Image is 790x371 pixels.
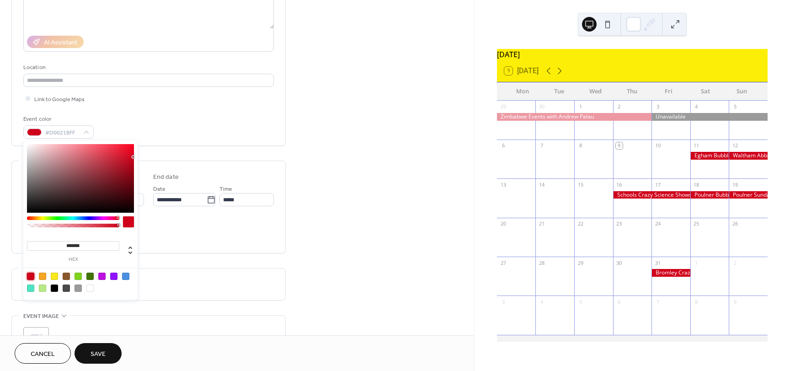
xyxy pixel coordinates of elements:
div: #FFFFFF [86,285,94,292]
div: 12 [731,142,738,149]
div: 17 [654,181,661,188]
div: 28 [538,259,545,266]
div: #4A90E2 [122,273,129,280]
div: Tue [541,82,577,101]
div: 3 [500,298,507,305]
div: #BD10E0 [98,273,106,280]
button: Save [75,343,122,364]
div: #8B572A [63,273,70,280]
div: Waltham Abbey Crazy Science Praise Party [729,152,768,160]
div: ; [23,327,49,353]
span: #D0021BFF [45,128,79,138]
div: 25 [693,220,700,227]
div: 3 [654,103,661,110]
div: 9 [731,298,738,305]
div: 19 [731,181,738,188]
div: 27 [500,259,507,266]
div: 6 [616,298,623,305]
div: Thu [614,82,651,101]
div: #B8E986 [39,285,46,292]
div: 10 [654,142,661,149]
div: Mon [504,82,541,101]
div: 8 [577,142,584,149]
div: 7 [654,298,661,305]
div: Sat [687,82,724,101]
span: Cancel [31,349,55,359]
div: 29 [500,103,507,110]
div: #000000 [51,285,58,292]
div: 4 [693,103,700,110]
div: 13 [500,181,507,188]
div: Event color [23,114,92,124]
div: 26 [731,220,738,227]
div: #50E3C2 [27,285,34,292]
div: [DATE] [497,49,768,60]
div: Schools Crazy Science Shows [613,191,690,199]
div: 14 [538,181,545,188]
span: Save [91,349,106,359]
div: Egham Bubbles Praise Party [690,152,729,160]
div: Zimbabwe Events with Andrew Palau [497,113,651,121]
label: hex [27,257,119,262]
div: 4 [538,298,545,305]
div: 7 [538,142,545,149]
div: Poulner Sunday Service [729,191,768,199]
div: 9 [616,142,623,149]
div: #417505 [86,273,94,280]
div: 15 [577,181,584,188]
div: 1 [577,103,584,110]
div: #D0021B [27,273,34,280]
div: 2 [616,103,623,110]
div: 5 [731,103,738,110]
div: 11 [693,142,700,149]
div: Bromley Crazy Science Praise Party [651,269,690,277]
div: 6 [500,142,507,149]
div: 30 [538,103,545,110]
div: #F8E71C [51,273,58,280]
button: Cancel [15,343,71,364]
div: 5 [577,298,584,305]
div: 8 [693,298,700,305]
span: Date [153,184,165,194]
div: #9013FE [110,273,117,280]
div: Sun [724,82,760,101]
div: 29 [577,259,584,266]
div: 16 [616,181,623,188]
div: #7ED321 [75,273,82,280]
div: Fri [651,82,687,101]
div: Location [23,63,272,72]
span: Time [219,184,232,194]
div: #4A4A4A [63,285,70,292]
div: 20 [500,220,507,227]
div: 24 [654,220,661,227]
div: 1 [693,259,700,266]
span: Event image [23,312,59,321]
div: Unavailable [651,113,768,121]
div: 21 [538,220,545,227]
div: End date [153,172,179,182]
div: 31 [654,259,661,266]
div: 30 [616,259,623,266]
div: 18 [693,181,700,188]
span: Link to Google Maps [34,95,85,104]
div: Poulner Bubbles Praise Party [690,191,729,199]
div: Wed [577,82,614,101]
div: 2 [731,259,738,266]
div: #F5A623 [39,273,46,280]
div: #9B9B9B [75,285,82,292]
div: 22 [577,220,584,227]
div: 23 [616,220,623,227]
